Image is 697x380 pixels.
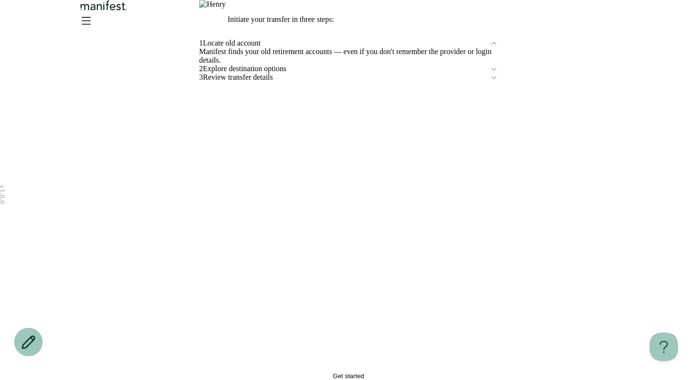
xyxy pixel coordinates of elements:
[203,73,490,82] span: Review transfer details
[78,13,93,28] button: Open menu
[199,372,498,380] button: Get started
[199,73,203,81] span: 3
[333,372,364,380] span: Get started
[650,333,678,361] iframe: Help Scout Beacon - Open
[203,65,490,73] span: Explore destination options
[199,65,203,73] span: 2
[199,47,498,65] div: Manifest finds your old retirement accounts — even if you don't remember the provider or login de...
